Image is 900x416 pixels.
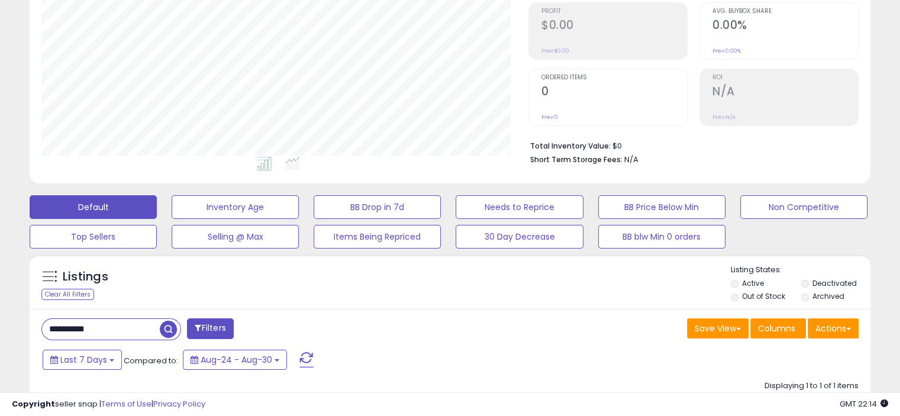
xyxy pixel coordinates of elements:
[598,225,725,249] button: BB blw Min 0 orders
[124,355,178,366] span: Compared to:
[712,75,858,81] span: ROI
[712,85,858,101] h2: N/A
[530,138,850,152] li: $0
[712,18,858,34] h2: 0.00%
[812,291,844,301] label: Archived
[731,265,870,276] p: Listing States:
[201,354,272,366] span: Aug-24 - Aug-30
[41,289,94,300] div: Clear All Filters
[43,350,122,370] button: Last 7 Days
[740,195,867,219] button: Non Competitive
[187,318,233,339] button: Filters
[712,47,741,54] small: Prev: 0.00%
[764,380,859,392] div: Displaying 1 to 1 of 1 items
[30,225,157,249] button: Top Sellers
[172,195,299,219] button: Inventory Age
[153,398,205,409] a: Privacy Policy
[840,398,888,409] span: 2025-09-7 22:14 GMT
[812,278,856,288] label: Deactivated
[687,318,749,338] button: Save View
[541,47,569,54] small: Prev: $0.00
[541,8,687,15] span: Profit
[541,85,687,101] h2: 0
[624,154,638,165] span: N/A
[808,318,859,338] button: Actions
[750,318,806,338] button: Columns
[63,269,108,285] h5: Listings
[101,398,151,409] a: Terms of Use
[758,323,795,334] span: Columns
[60,354,107,366] span: Last 7 Days
[30,195,157,219] button: Default
[172,225,299,249] button: Selling @ Max
[456,225,583,249] button: 30 Day Decrease
[541,114,558,121] small: Prev: 0
[541,18,687,34] h2: $0.00
[598,195,725,219] button: BB Price Below Min
[742,291,785,301] label: Out of Stock
[712,114,736,121] small: Prev: N/A
[530,141,611,151] b: Total Inventory Value:
[314,195,441,219] button: BB Drop in 7d
[314,225,441,249] button: Items Being Repriced
[530,154,622,165] b: Short Term Storage Fees:
[183,350,287,370] button: Aug-24 - Aug-30
[712,8,858,15] span: Avg. Buybox Share
[12,399,205,410] div: seller snap | |
[541,75,687,81] span: Ordered Items
[12,398,55,409] strong: Copyright
[742,278,764,288] label: Active
[456,195,583,219] button: Needs to Reprice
